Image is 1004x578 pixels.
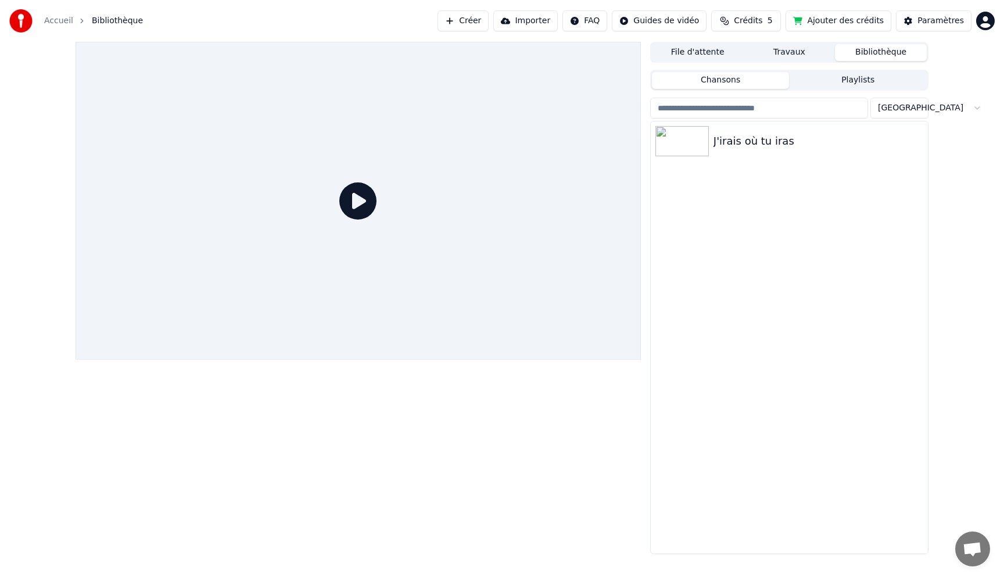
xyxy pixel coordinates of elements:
button: Importer [493,10,558,31]
span: [GEOGRAPHIC_DATA] [878,102,963,114]
button: Playlists [789,72,927,89]
a: Ouvrir le chat [955,532,990,566]
a: Accueil [44,15,73,27]
button: Guides de vidéo [612,10,707,31]
button: Bibliothèque [835,44,927,61]
button: Ajouter des crédits [786,10,891,31]
button: Chansons [652,72,790,89]
img: youka [9,9,33,33]
button: Créer [438,10,489,31]
span: Bibliothèque [92,15,143,27]
button: Crédits5 [711,10,781,31]
button: File d'attente [652,44,744,61]
div: J'irais où tu iras [713,133,923,149]
button: Paramètres [896,10,971,31]
span: Crédits [734,15,762,27]
button: Travaux [744,44,836,61]
div: Paramètres [917,15,964,27]
button: FAQ [562,10,607,31]
nav: breadcrumb [44,15,143,27]
span: 5 [768,15,773,27]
